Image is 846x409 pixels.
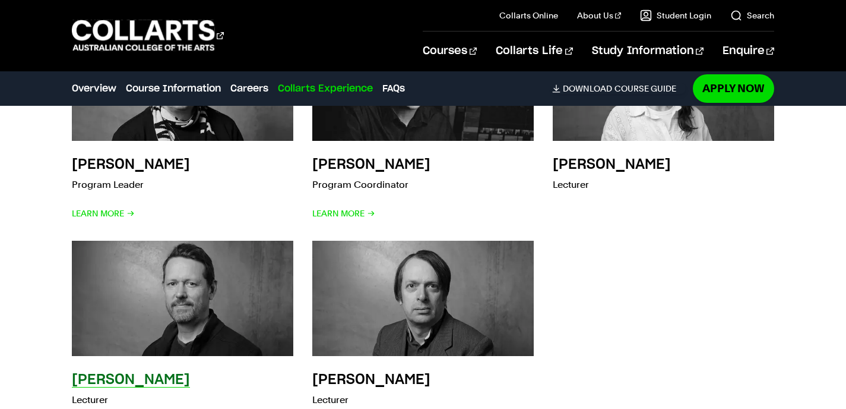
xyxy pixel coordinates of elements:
a: Enquire [723,32,774,71]
a: Collarts Life [496,32,572,71]
h3: [PERSON_NAME] [312,158,430,172]
a: Courses [423,32,477,71]
p: Program Coordinator [312,177,430,193]
a: Collarts Experience [278,81,373,96]
a: Student Login [640,10,711,21]
div: Go to homepage [72,18,224,52]
a: Overview [72,81,116,96]
p: Lecturer [312,392,430,408]
span: Download [563,83,612,94]
p: Lecturer [72,392,190,408]
a: About Us [577,10,621,21]
a: FAQs [382,81,405,96]
a: Study Information [592,32,704,71]
h3: [PERSON_NAME] [553,158,671,172]
a: Careers [230,81,268,96]
a: DownloadCourse Guide [552,83,686,94]
h3: [PERSON_NAME] [72,373,190,387]
span: Learn More [312,205,375,222]
a: Apply Now [693,74,774,102]
a: Search [730,10,774,21]
a: Collarts Online [499,10,558,21]
a: [PERSON_NAME] Program Coordinator Learn More [312,26,534,222]
h3: [PERSON_NAME] [72,158,190,172]
p: Lecturer [553,177,671,193]
a: Course Information [126,81,221,96]
span: Learn More [72,205,135,222]
h3: [PERSON_NAME] [312,373,430,387]
a: [PERSON_NAME] Program Leader Learn More [72,26,293,222]
p: Program Leader [72,177,190,193]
